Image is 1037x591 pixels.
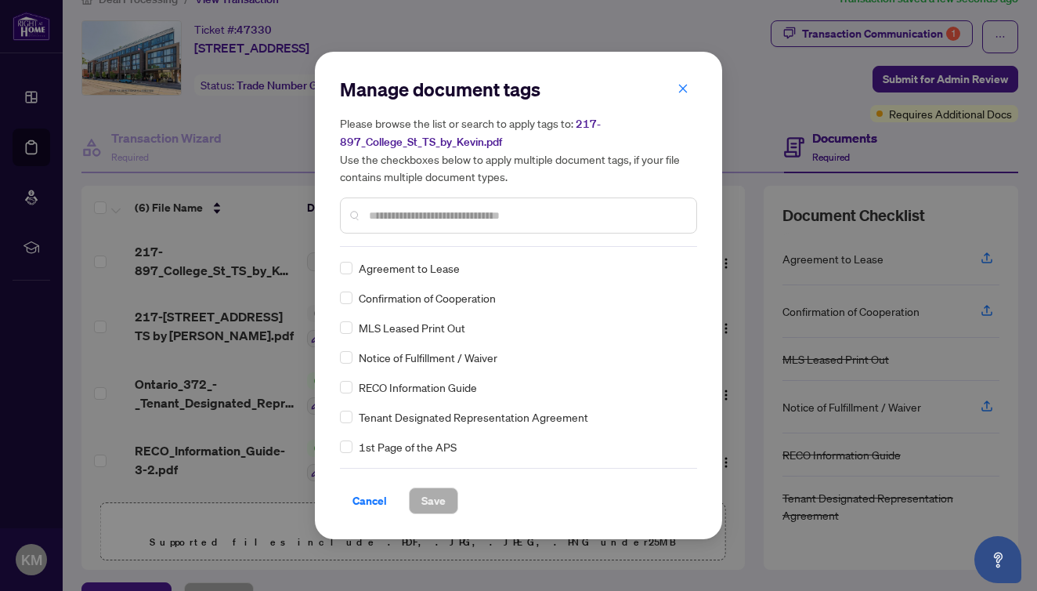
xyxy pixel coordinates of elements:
[340,77,697,102] h2: Manage document tags
[974,536,1021,583] button: Open asap
[340,488,399,514] button: Cancel
[409,488,458,514] button: Save
[359,349,497,366] span: Notice of Fulfillment / Waiver
[359,438,457,455] span: 1st Page of the APS
[359,379,477,396] span: RECO Information Guide
[352,488,387,513] span: Cancel
[359,408,588,426] span: Tenant Designated Representation Agreement
[359,319,465,336] span: MLS Leased Print Out
[359,289,496,306] span: Confirmation of Cooperation
[359,259,460,277] span: Agreement to Lease
[677,83,688,94] span: close
[340,114,697,185] h5: Please browse the list or search to apply tags to: Use the checkboxes below to apply multiple doc...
